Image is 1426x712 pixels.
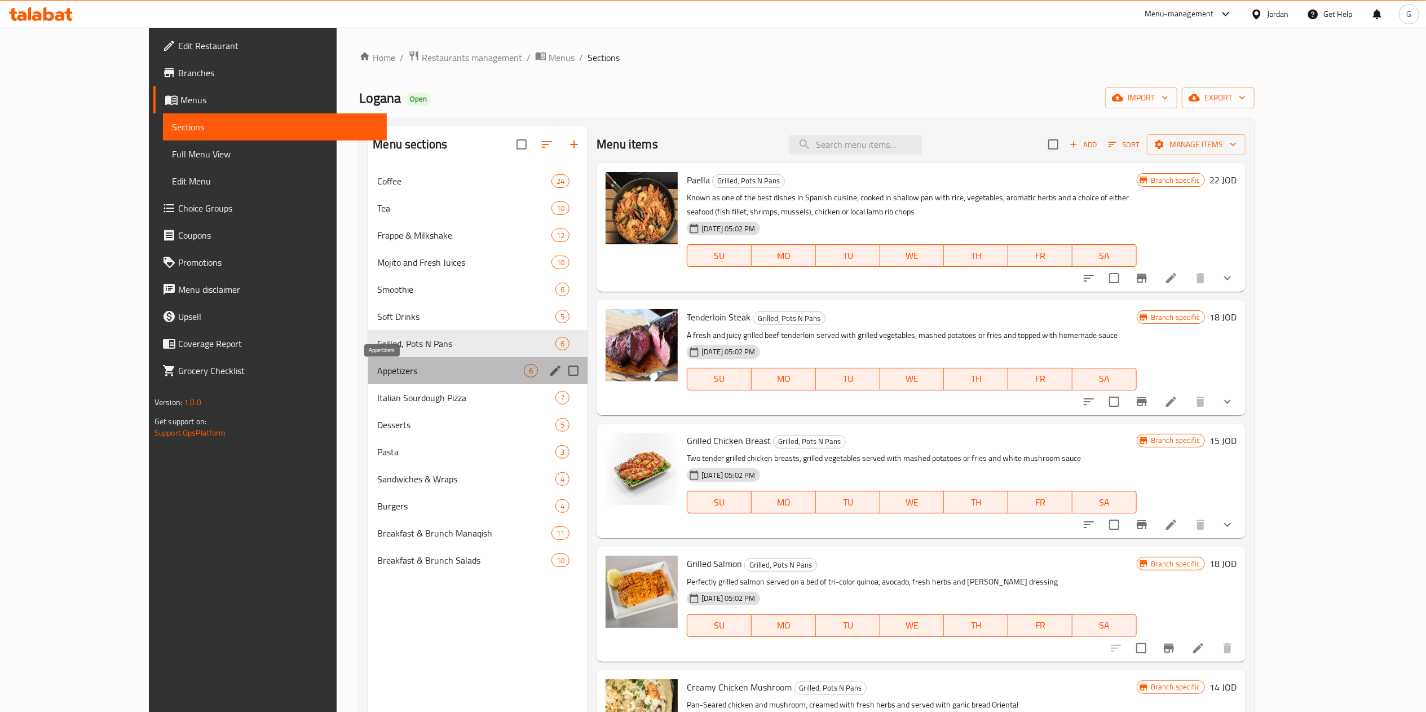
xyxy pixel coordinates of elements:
span: MO [756,248,811,264]
span: Soft Drinks [377,310,555,323]
div: Grilled, Pots N Pans [744,558,817,572]
span: TU [820,494,876,511]
span: Branch specific [1146,559,1204,569]
div: Sandwiches & Wraps4 [368,465,588,493]
a: Grocery Checklist [153,357,387,384]
li: / [527,51,531,64]
div: items [555,499,569,513]
span: Coverage Report [178,337,378,350]
span: 10 [552,257,569,268]
div: items [555,445,569,459]
nav: Menu sections [368,163,588,578]
span: FR [1013,248,1068,264]
a: Branches [153,59,387,86]
div: items [555,418,569,432]
span: Branches [178,66,378,80]
button: edit [547,362,564,379]
button: Branch-specific-item [1128,511,1155,538]
button: TH [944,614,1008,637]
button: FR [1008,244,1072,267]
span: SU [692,248,747,264]
li: / [579,51,583,64]
span: Frappe & Milkshake [377,228,551,242]
span: 6 [556,339,569,349]
div: Desserts [377,418,555,432]
span: WE [885,371,940,387]
div: items [551,526,569,540]
button: Branch-specific-item [1128,265,1155,292]
a: Coverage Report [153,330,387,357]
div: Pasta3 [368,438,588,465]
button: show more [1214,388,1241,415]
div: items [555,283,569,296]
a: Upsell [153,303,387,330]
div: Appetizers6edit [368,357,588,384]
span: Select section [1041,133,1065,156]
button: delete [1214,635,1241,662]
span: Sections [172,120,378,134]
button: delete [1187,388,1214,415]
span: Add [1068,138,1098,151]
span: 1.0.0 [184,395,201,410]
p: Known as one of the best dishes in Spanish cuisine, cooked in shallow pan with rice, vegetables, ... [687,191,1137,219]
span: TH [948,494,1004,511]
span: TU [820,248,876,264]
span: Tea [377,201,551,215]
div: items [551,201,569,215]
p: Perfectly grilled salmon served on a bed of tri-color quinoa, avocado, fresh herbs and [PERSON_NA... [687,575,1137,589]
span: Grilled Chicken Breast [687,432,771,449]
span: 4 [556,474,569,485]
button: WE [880,368,944,390]
span: SA [1077,617,1132,634]
div: Italian Sourdough Pizza [377,391,555,405]
img: Paella [606,172,678,244]
span: Restaurants management [422,51,522,64]
div: Burgers4 [368,493,588,520]
span: Open [405,94,431,104]
button: SA [1072,244,1137,267]
span: Branch specific [1146,175,1204,186]
div: Frappe & Milkshake12 [368,222,588,249]
button: MO [752,614,816,637]
button: WE [880,244,944,267]
button: MO [752,491,816,513]
span: MO [756,617,811,634]
div: Coffee24 [368,168,588,195]
span: SA [1077,371,1132,387]
div: Breakfast & Brunch Manaqish11 [368,520,588,547]
span: Edit Restaurant [178,39,378,52]
span: FR [1013,494,1068,511]
span: Grilled, Pots N Pans [377,337,555,350]
div: Grilled, Pots N Pans [794,682,867,695]
a: Edit menu item [1164,271,1178,285]
span: Coffee [377,174,551,188]
a: Edit Restaurant [153,32,387,59]
a: Sections [163,113,387,140]
button: FR [1008,368,1072,390]
button: FR [1008,614,1072,637]
span: Breakfast & Brunch Salads [377,553,551,567]
img: Grilled Chicken Breast [606,433,678,505]
h2: Menu sections [373,136,447,153]
span: Appetizers [377,364,524,377]
span: SU [692,494,747,511]
h6: 18 JOD [1209,309,1237,325]
div: Italian Sourdough Pizza7 [368,384,588,411]
span: Grocery Checklist [178,364,378,377]
a: Edit menu item [1164,518,1178,531]
span: import [1114,91,1168,105]
span: Branch specific [1146,682,1204,692]
a: Choice Groups [153,195,387,222]
span: MO [756,494,811,511]
span: Sandwiches & Wraps [377,472,555,486]
span: SU [692,617,747,634]
button: Branch-specific-item [1128,388,1155,415]
input: search [789,135,922,155]
svg: Show Choices [1221,271,1234,285]
div: items [551,256,569,269]
button: SA [1072,368,1137,390]
span: Pasta [377,445,555,459]
button: sort-choices [1075,388,1102,415]
span: FR [1013,371,1068,387]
